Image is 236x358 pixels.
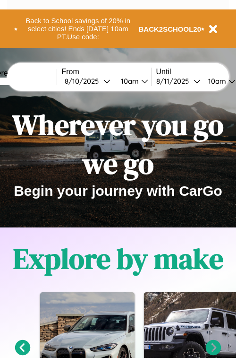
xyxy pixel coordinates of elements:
label: From [62,68,151,76]
div: 10am [116,77,141,86]
button: 8/10/2025 [62,76,113,86]
div: 8 / 11 / 2025 [156,77,194,86]
div: 8 / 10 / 2025 [65,77,103,86]
button: 10am [113,76,151,86]
div: 10am [203,77,228,86]
h1: Explore by make [13,239,223,278]
button: Back to School savings of 20% in select cities! Ends [DATE] 10am PT.Use code: [17,14,139,44]
b: BACK2SCHOOL20 [139,25,202,33]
